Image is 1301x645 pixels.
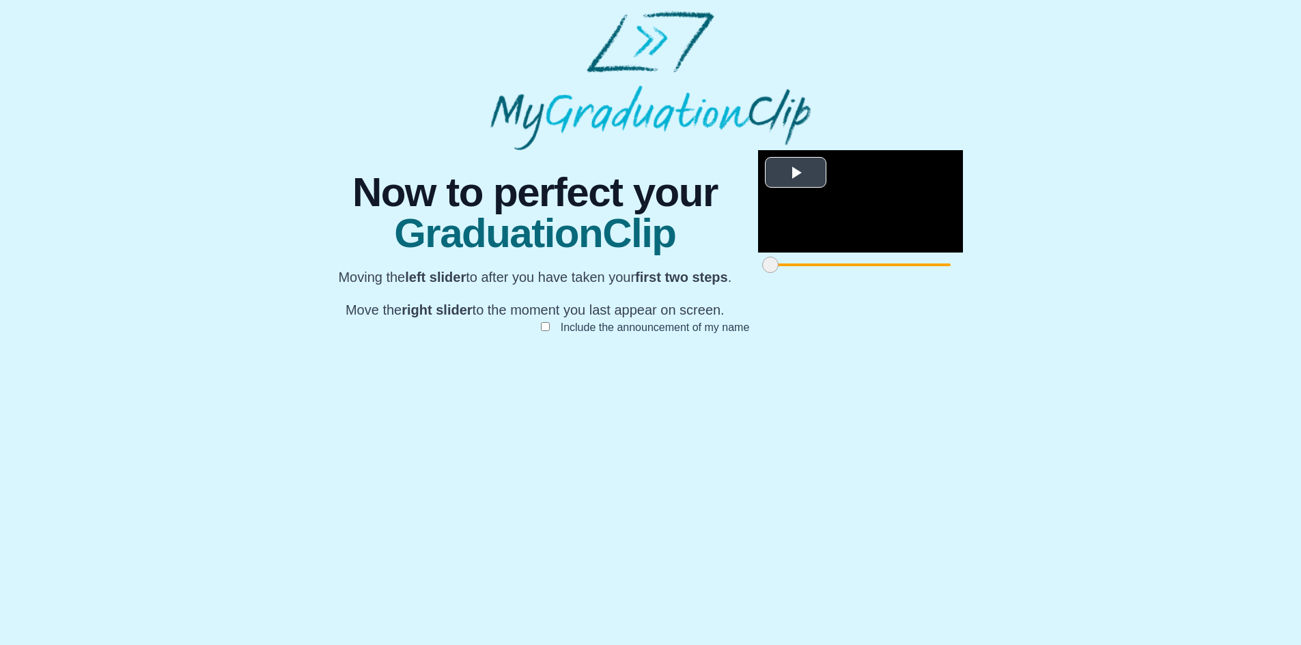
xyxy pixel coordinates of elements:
[338,213,731,254] span: GraduationClip
[338,268,731,287] p: Moving the to after you have taken your .
[765,157,826,188] button: Play Video
[635,270,728,285] b: first two steps
[338,172,731,213] span: Now to perfect your
[338,300,731,319] p: Move the to the moment you last appear on screen.
[405,270,466,285] b: left slider
[550,316,761,339] label: Include the announcement of my name
[490,11,810,150] img: MyGraduationClip
[758,150,963,253] div: Video Player
[402,302,472,317] b: right slider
